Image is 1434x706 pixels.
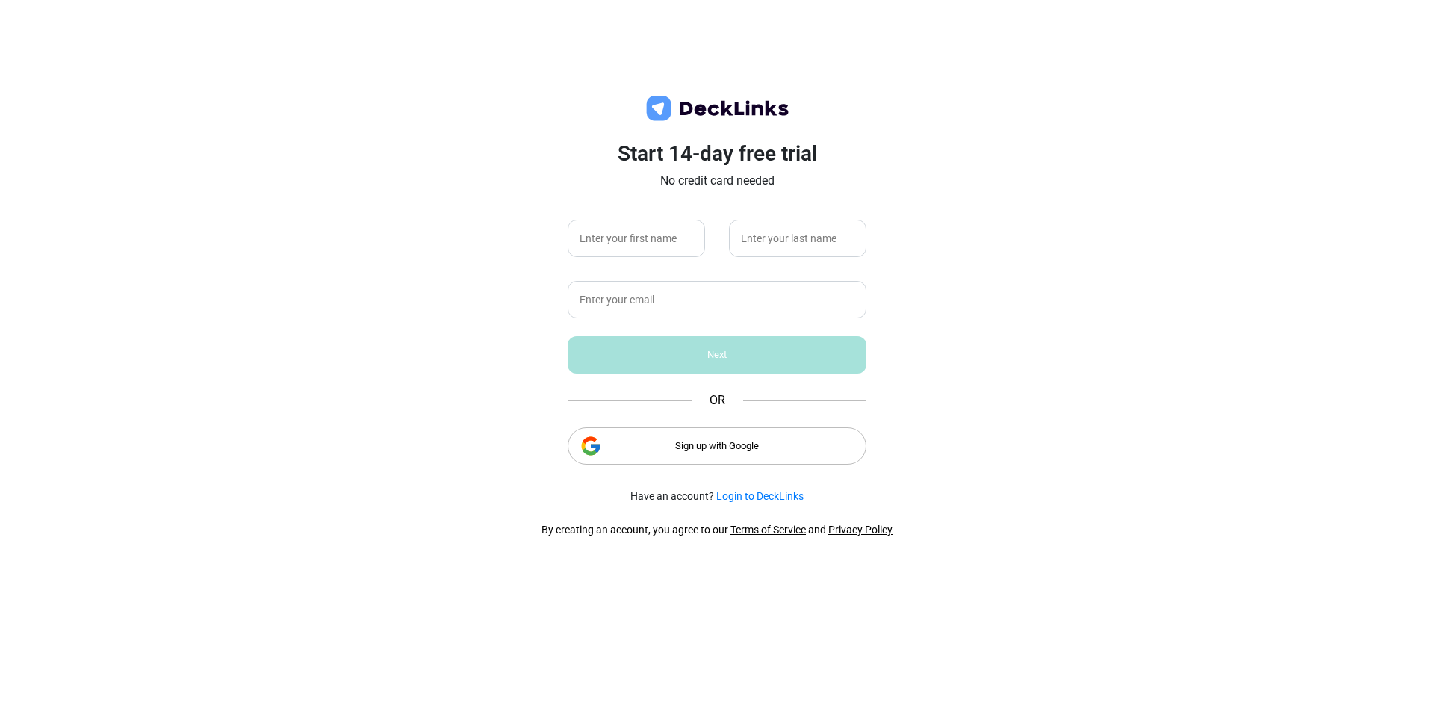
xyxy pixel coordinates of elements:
a: Terms of Service [730,524,806,536]
div: Sign up with Google [568,427,866,465]
input: Enter your email [568,281,866,318]
img: deck-links-logo.c572c7424dfa0d40c150da8c35de9cd0.svg [642,93,792,123]
h3: Start 14-day free trial [568,141,866,167]
div: By creating an account, you agree to our and [541,522,893,538]
input: Enter your last name [729,220,866,257]
p: No credit card needed [568,172,866,190]
span: OR [710,391,725,409]
input: Enter your first name [568,220,705,257]
a: Login to DeckLinks [716,490,804,502]
a: Privacy Policy [828,524,893,536]
small: Have an account? [630,489,804,504]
